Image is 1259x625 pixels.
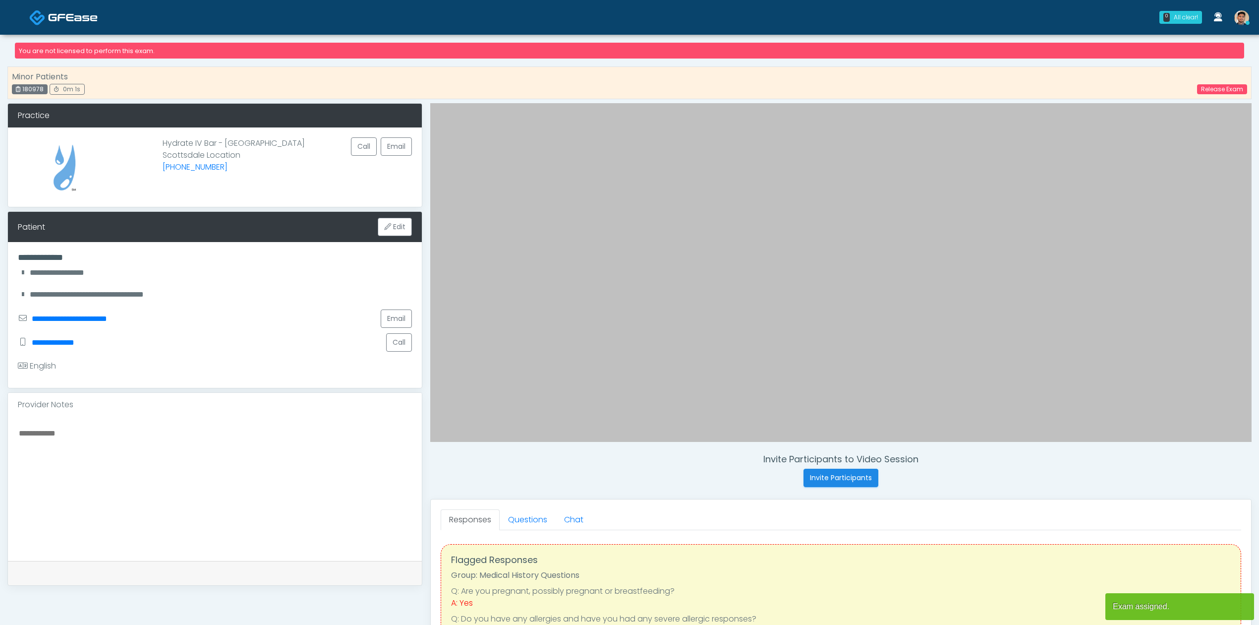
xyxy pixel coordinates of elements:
strong: Group: Medical History Questions [451,569,579,581]
small: You are not licensed to perform this exam. [19,47,155,55]
a: Chat [556,509,592,530]
div: All clear! [1174,13,1198,22]
a: Questions [500,509,556,530]
div: English [18,360,56,372]
a: Docovia [29,1,98,33]
button: Call [386,333,412,352]
button: Invite Participants [803,469,878,487]
img: Kenner Medina [1234,10,1249,25]
a: Email [381,310,412,328]
div: 0 [1163,13,1170,22]
button: Call [351,137,377,156]
span: 0m 1s [63,85,80,93]
a: Email [381,137,412,156]
strong: Minor Patients [12,71,68,82]
a: [PHONE_NUMBER] [163,161,228,173]
h4: Invite Participants to Video Session [430,454,1252,465]
article: Exam assigned. [1105,593,1254,620]
div: Practice [8,104,422,127]
div: Provider Notes [8,393,422,417]
div: A: Yes [451,597,1231,609]
img: Provider image [18,137,116,197]
li: Q: Do you have any allergies and have you had any severe allergic responses? [451,613,1231,625]
button: Edit [378,218,412,236]
a: 0 All clear! [1153,7,1208,28]
a: Responses [441,509,500,530]
a: Release Exam [1197,84,1247,94]
div: 180978 [12,84,48,94]
div: Patient [18,221,45,233]
h4: Flagged Responses [451,555,1231,565]
li: Q: Are you pregnant, possibly pregnant or breastfeeding? [451,585,1231,597]
p: Hydrate IV Bar - [GEOGRAPHIC_DATA] Scottsdale Location [163,137,305,189]
img: Docovia [29,9,46,26]
img: Docovia [48,12,98,22]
